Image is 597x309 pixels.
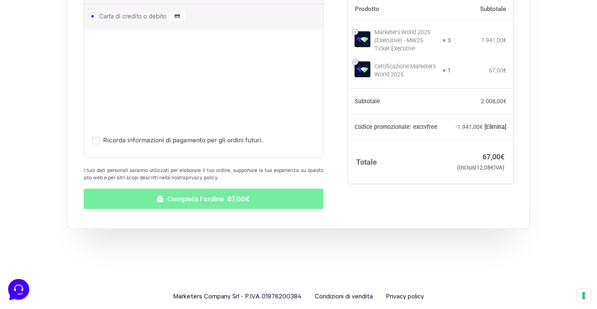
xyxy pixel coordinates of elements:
th: Subtotale [348,88,451,114]
strong: × 1 [443,66,451,74]
iframe: Casella di inserimento pagamento sicuro con carta [91,35,313,131]
a: Privacy policy [386,292,424,302]
bdi: 1.941,00 [481,37,506,43]
a: Apri Centro Assistenza [87,101,149,107]
img: Certificazione Marketers World 2025 [355,61,370,77]
img: dark [39,46,55,62]
span: € [503,98,506,104]
p: Aiuto [125,246,137,253]
span: € [503,67,506,73]
strong: × 3 [443,36,451,44]
img: Carta di credito o debito [170,11,185,21]
td: - [451,114,513,140]
small: (inclusi IVA) [457,164,504,171]
span: 1.941,00 [457,124,483,130]
h2: Ciao da Marketers 👋 [6,7,136,20]
span: € [503,37,506,43]
span: € [500,152,504,161]
span: € [480,124,483,130]
button: Completa l'ordine 67,00€ [84,189,323,209]
label: Ricorda informazioni di pagamento per gli ordini futuri. [103,136,263,144]
a: privacy policy [186,174,217,181]
span: 12,08 [476,164,494,171]
button: Inizia una conversazione [13,68,149,85]
span: Le tue conversazioni [13,33,69,39]
span: € [491,164,494,171]
span: Marketers Company Srl - P.IVA 01976200384 [173,292,302,302]
a: Condizioni di vendita [315,292,373,302]
button: Le tue preferenze relative al consenso per le tecnologie di tracciamento [577,289,591,302]
img: dark [13,46,29,62]
p: Home [24,246,38,253]
img: dark [26,46,42,62]
button: Home [6,234,56,253]
span: Trova una risposta [13,101,63,107]
p: I tuoi dati personali saranno utilizzati per elaborare il tuo ordine, supportare la tua esperienz... [84,167,323,181]
a: Rimuovi il codice promozionale exctvfree [485,124,506,130]
bdi: 2.008,00 [481,98,506,104]
bdi: 67,00 [482,152,504,161]
button: Messaggi [56,234,106,253]
th: Codice promozionale: exctvfree [348,114,451,140]
button: Aiuto [106,234,156,253]
div: Certificazione Marketers World 2025 [374,62,438,78]
p: Messaggi [70,246,92,253]
th: Totale [348,140,451,184]
div: Marketers World 2025 (Executive) - MW25 Ticket Executive [374,28,438,52]
bdi: 67,00 [489,67,506,73]
span: Inizia una conversazione [53,73,120,80]
label: Carta di credito o debito [99,10,305,22]
img: Marketers World 2025 (Executive) - MW25 Ticket Executive [355,31,370,47]
input: Cerca un articolo... [18,118,133,126]
iframe: Customerly Messenger Launcher [6,277,31,302]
